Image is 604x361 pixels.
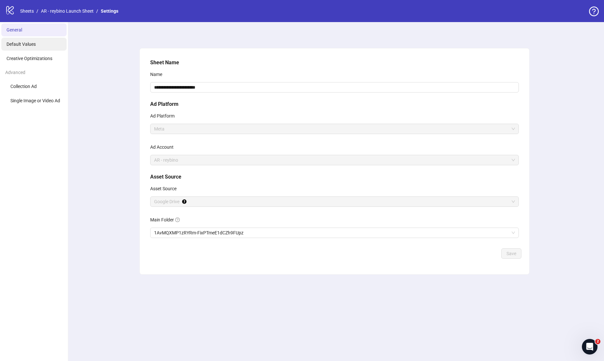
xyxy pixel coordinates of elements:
[99,7,120,15] a: Settings
[7,42,36,47] span: Default Values
[154,197,515,206] span: Google Drive
[10,84,37,89] span: Collection Ad
[96,7,98,15] li: /
[154,228,515,238] span: 1AvMQXMP1zRYRm-FixPTmeE1dCZh9FUpz
[150,100,519,108] h5: Ad Platform
[150,173,519,181] h5: Asset Source
[582,339,597,355] iframe: Intercom live chat
[589,6,599,16] span: question-circle
[40,7,95,15] a: AR - reybino Launch Sheet
[150,142,178,152] label: Ad Account
[154,155,515,165] span: AR - reybino
[150,59,519,67] h5: Sheet Name
[36,7,38,15] li: /
[7,27,22,32] span: General
[595,339,600,344] span: 2
[19,7,35,15] a: Sheets
[150,82,519,93] input: Name
[150,69,166,80] label: Name
[150,111,179,121] label: Ad Platform
[150,215,184,225] label: Main Folder
[7,56,52,61] span: Creative Optimizations
[150,183,181,194] label: Asset Source
[181,199,187,205] div: Tooltip anchor
[501,248,521,259] button: Save
[175,218,180,222] span: question-circle
[10,98,60,103] span: Single Image or Video Ad
[154,124,515,134] span: Meta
